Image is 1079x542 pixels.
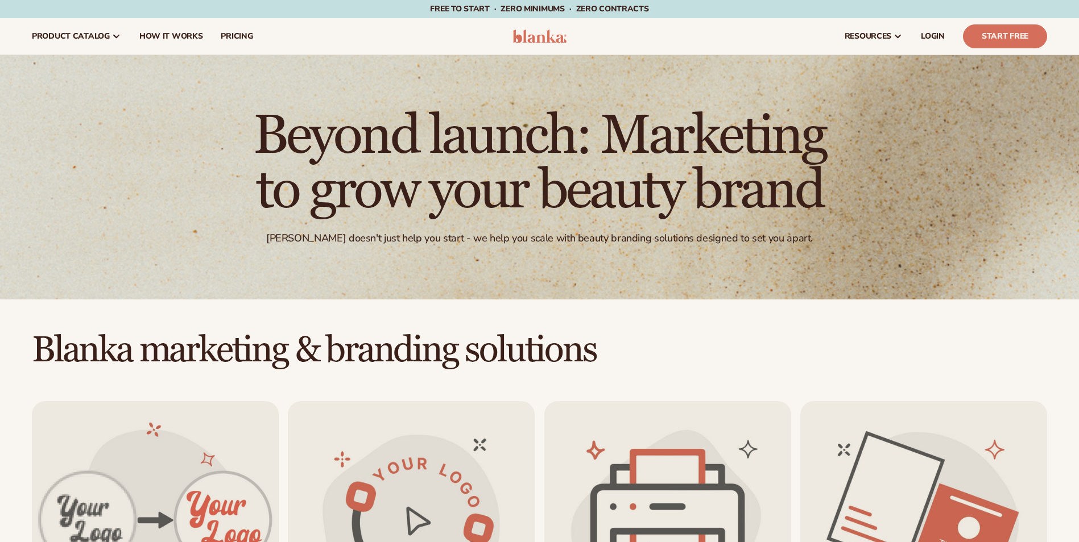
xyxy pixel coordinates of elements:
a: product catalog [23,18,130,55]
h1: Beyond launch: Marketing to grow your beauty brand [227,109,853,218]
img: logo [512,30,567,43]
span: Free to start · ZERO minimums · ZERO contracts [430,3,648,14]
a: Start Free [963,24,1047,48]
a: LOGIN [912,18,954,55]
span: LOGIN [921,32,945,41]
a: How It Works [130,18,212,55]
span: product catalog [32,32,110,41]
span: How It Works [139,32,203,41]
span: pricing [221,32,253,41]
a: resources [836,18,912,55]
div: [PERSON_NAME] doesn't just help you start - we help you scale with beauty branding solutions desi... [266,232,813,245]
a: pricing [212,18,262,55]
span: resources [845,32,891,41]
